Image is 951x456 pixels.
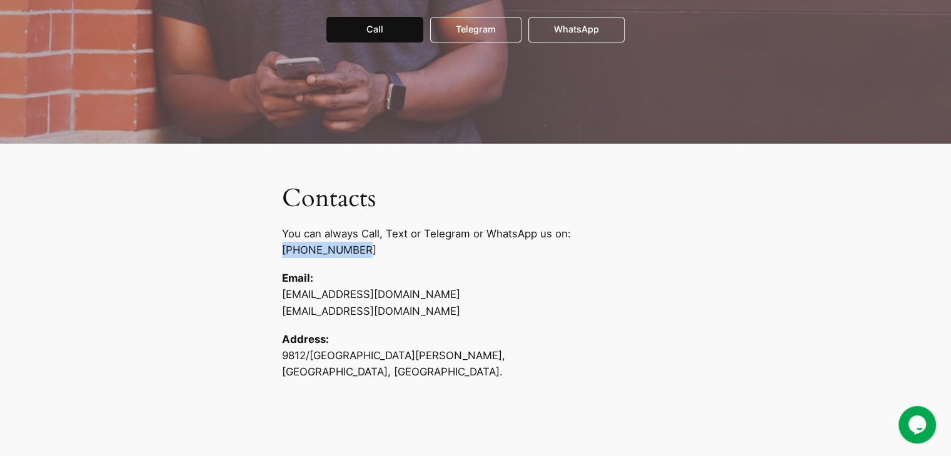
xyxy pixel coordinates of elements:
a: WhatsApp [528,17,625,43]
p: [EMAIL_ADDRESS][DOMAIN_NAME] [EMAIL_ADDRESS][DOMAIN_NAME] [282,270,670,319]
a: Call [326,17,423,43]
iframe: chat widget [898,406,938,444]
strong: Address: [282,333,329,345]
strong: Email: [282,272,313,284]
a: Telegram [430,17,521,43]
p: 9812/[GEOGRAPHIC_DATA][PERSON_NAME], [GEOGRAPHIC_DATA], [GEOGRAPHIC_DATA]. [282,331,670,380]
p: You can always Call, Text or Telegram or WhatsApp us on: [PHONE_NUMBER] [282,226,670,258]
h2: Contacts [282,184,670,214]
